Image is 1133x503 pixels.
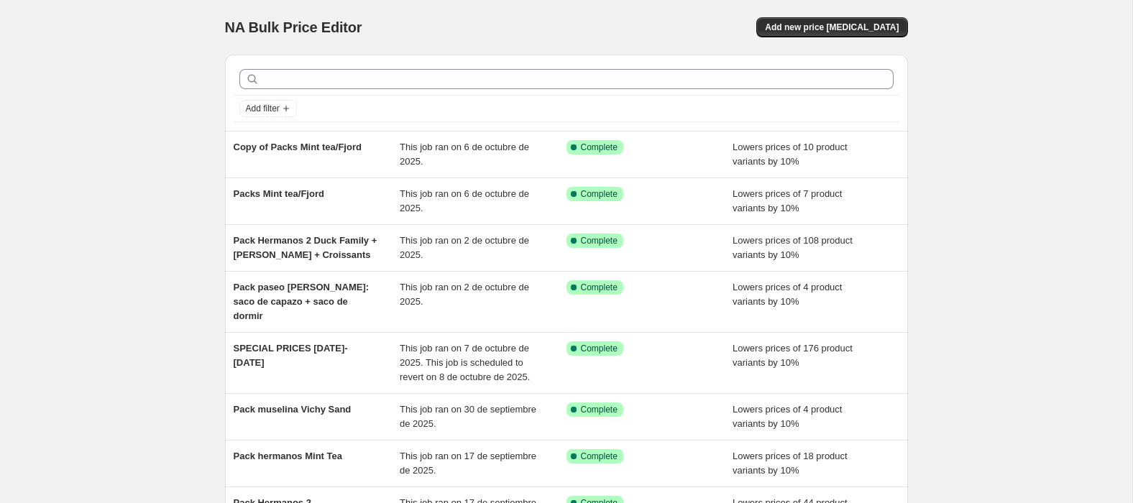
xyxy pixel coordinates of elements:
[400,282,529,307] span: This job ran on 2 de octubre de 2025.
[581,404,618,415] span: Complete
[234,451,342,461] span: Pack hermanos Mint Tea
[239,100,297,117] button: Add filter
[400,451,536,476] span: This job ran on 17 de septiembre de 2025.
[234,188,324,199] span: Packs Mint tea/Fjord
[400,404,536,429] span: This job ran on 30 de septiembre de 2025.
[765,22,899,33] span: Add new price [MEDICAL_DATA]
[400,188,529,213] span: This job ran on 6 de octubre de 2025.
[246,103,280,114] span: Add filter
[733,142,848,167] span: Lowers prices of 10 product variants by 10%
[733,451,848,476] span: Lowers prices of 18 product variants by 10%
[733,188,842,213] span: Lowers prices of 7 product variants by 10%
[234,142,362,152] span: Copy of Packs Mint tea/Fjord
[581,188,618,200] span: Complete
[581,451,618,462] span: Complete
[733,235,853,260] span: Lowers prices of 108 product variants by 10%
[581,343,618,354] span: Complete
[733,343,853,368] span: Lowers prices of 176 product variants by 10%
[234,404,352,415] span: Pack muselina Vichy Sand
[400,343,530,382] span: This job ran on 7 de octubre de 2025. This job is scheduled to revert on 8 de octubre de 2025.
[581,282,618,293] span: Complete
[581,235,618,246] span: Complete
[234,343,348,368] span: SPECIAL PRICES [DATE]-[DATE]
[234,282,370,321] span: Pack paseo [PERSON_NAME]: saco de capazo + saco de dormir
[756,17,907,37] button: Add new price [MEDICAL_DATA]
[733,404,842,429] span: Lowers prices of 4 product variants by 10%
[225,19,362,35] span: NA Bulk Price Editor
[400,142,529,167] span: This job ran on 6 de octubre de 2025.
[400,235,529,260] span: This job ran on 2 de octubre de 2025.
[234,235,377,260] span: Pack Hermanos 2 Duck Family + [PERSON_NAME] + Croissants
[581,142,618,153] span: Complete
[733,282,842,307] span: Lowers prices of 4 product variants by 10%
